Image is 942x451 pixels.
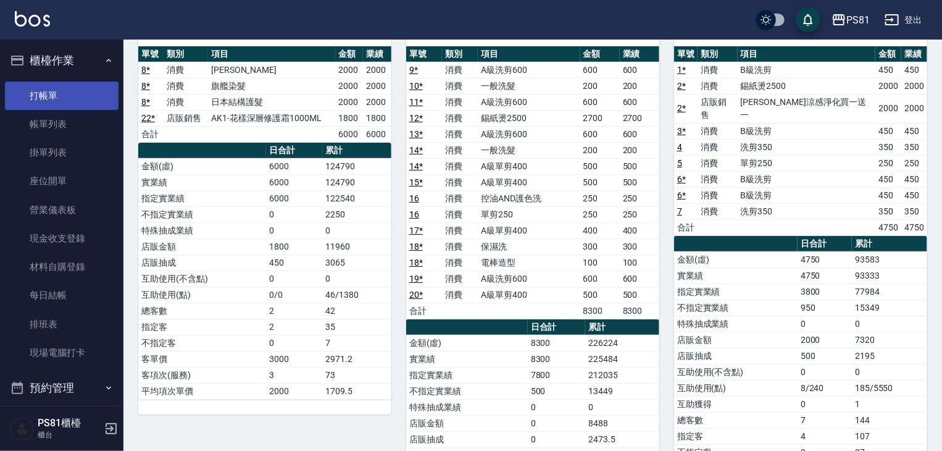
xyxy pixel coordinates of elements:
[852,412,927,428] td: 144
[738,139,876,155] td: 洗剪350
[796,7,820,32] button: save
[5,110,119,138] a: 帳單列表
[852,348,927,364] td: 2195
[901,171,927,187] td: 450
[580,46,620,62] th: 金額
[674,396,798,412] td: 互助獲得
[798,284,852,300] td: 3800
[266,383,322,399] td: 2000
[580,110,620,126] td: 2700
[852,428,927,444] td: 107
[585,383,659,399] td: 13449
[674,316,798,332] td: 特殊抽成業績
[875,171,901,187] td: 450
[798,364,852,380] td: 0
[620,174,659,190] td: 500
[620,62,659,78] td: 600
[528,367,585,383] td: 7800
[5,253,119,281] a: 材料自購登錄
[363,46,391,62] th: 業績
[363,78,391,94] td: 2000
[580,271,620,287] td: 600
[138,271,266,287] td: 互助使用(不含點)
[875,219,901,235] td: 4750
[406,367,528,383] td: 指定實業績
[138,143,391,400] table: a dense table
[138,303,266,319] td: 總客數
[528,383,585,399] td: 500
[674,251,798,268] td: 金額(虛)
[528,431,585,447] td: 0
[442,271,478,287] td: 消費
[5,404,119,436] button: 報表及分析
[406,46,659,319] table: a dense table
[677,142,682,152] a: 4
[674,284,798,300] td: 指定實業績
[528,319,585,335] th: 日合計
[798,251,852,268] td: 4750
[363,126,391,142] td: 6000
[698,123,738,139] td: 消費
[846,12,870,28] div: PS81
[266,222,322,238] td: 0
[442,174,478,190] td: 消費
[585,335,659,351] td: 226224
[528,399,585,415] td: 0
[901,203,927,219] td: 350
[875,139,901,155] td: 350
[363,110,391,126] td: 1800
[620,126,659,142] td: 600
[585,431,659,447] td: 2473.5
[322,255,391,271] td: 3065
[266,351,322,367] td: 3000
[875,46,901,62] th: 金額
[852,364,927,380] td: 0
[406,431,528,447] td: 店販抽成
[322,190,391,206] td: 122540
[138,126,164,142] td: 合計
[478,46,580,62] th: 項目
[620,190,659,206] td: 250
[620,287,659,303] td: 500
[852,316,927,332] td: 0
[5,310,119,339] a: 排班表
[322,174,391,190] td: 124790
[738,46,876,62] th: 項目
[580,255,620,271] td: 100
[901,139,927,155] td: 350
[442,94,478,110] td: 消費
[442,62,478,78] td: 消費
[478,206,580,222] td: 單剪250
[580,62,620,78] td: 600
[406,399,528,415] td: 特殊抽成業績
[798,268,852,284] td: 4750
[266,303,322,319] td: 2
[798,316,852,332] td: 0
[322,335,391,351] td: 7
[266,158,322,174] td: 6000
[580,94,620,110] td: 600
[852,236,927,252] th: 累計
[266,190,322,206] td: 6000
[478,287,580,303] td: A級單剪400
[798,236,852,252] th: 日合計
[442,126,478,142] td: 消費
[674,412,798,428] td: 總客數
[698,203,738,219] td: 消費
[138,190,266,206] td: 指定實業績
[442,46,478,62] th: 類別
[674,348,798,364] td: 店販抽成
[674,380,798,396] td: 互助使用(點)
[38,417,101,429] h5: PS81櫃檯
[901,46,927,62] th: 業績
[620,110,659,126] td: 2700
[266,206,322,222] td: 0
[620,46,659,62] th: 業績
[208,94,335,110] td: 日本結構護髮
[580,287,620,303] td: 500
[478,142,580,158] td: 一般洗髮
[442,238,478,255] td: 消費
[138,351,266,367] td: 客單價
[698,94,738,123] td: 店販銷售
[322,158,391,174] td: 124790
